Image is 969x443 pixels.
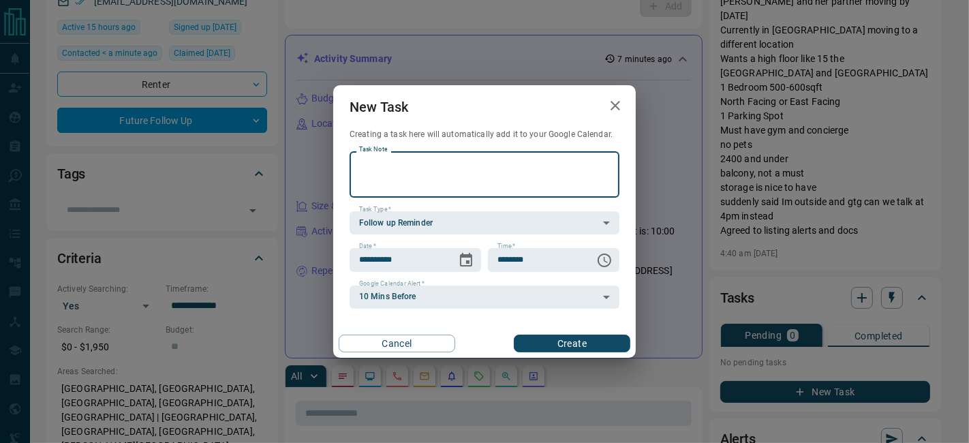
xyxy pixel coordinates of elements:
[333,85,425,129] h2: New Task
[359,242,376,251] label: Date
[350,211,619,234] div: Follow up Reminder
[350,286,619,309] div: 10 Mins Before
[452,247,480,274] button: Choose date, selected date is Aug 20, 2025
[497,242,515,251] label: Time
[350,129,619,140] p: Creating a task here will automatically add it to your Google Calendar.
[359,205,391,214] label: Task Type
[359,145,387,154] label: Task Note
[339,335,455,352] button: Cancel
[514,335,630,352] button: Create
[359,279,425,288] label: Google Calendar Alert
[591,247,618,274] button: Choose time, selected time is 6:00 AM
